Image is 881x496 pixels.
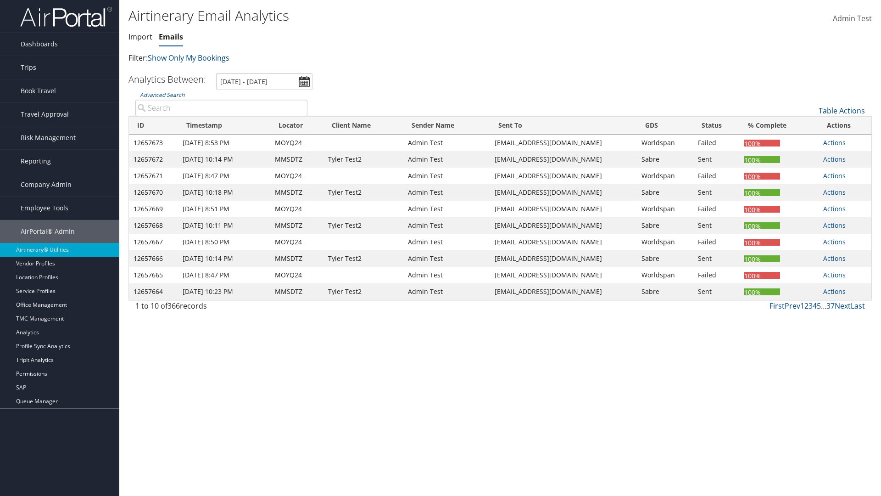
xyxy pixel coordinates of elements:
td: [EMAIL_ADDRESS][DOMAIN_NAME] [490,267,637,283]
td: Failed [693,234,740,250]
a: Actions [823,271,846,279]
td: [EMAIL_ADDRESS][DOMAIN_NAME] [490,201,637,217]
div: 100% [744,206,780,213]
td: 12657667 [129,234,178,250]
td: MMSDTZ [270,151,323,168]
a: Actions [823,254,846,263]
span: Trips [21,56,36,79]
a: 5 [817,301,821,311]
a: Actions [823,138,846,147]
td: Admin Test [403,151,490,168]
a: First [769,301,785,311]
td: Failed [693,168,740,184]
input: Advanced Search [135,100,307,116]
a: Advanced Search [140,91,184,99]
td: Sent [693,217,740,234]
td: [DATE] 10:14 PM [178,250,270,267]
td: 12657672 [129,151,178,168]
a: Table Actions [819,106,865,116]
td: Admin Test [403,168,490,184]
td: Tyler Test2 [323,250,403,267]
div: 100% [744,288,780,295]
a: 2 [804,301,809,311]
td: MOYQ24 [270,234,323,250]
td: [DATE] 10:18 PM [178,184,270,201]
td: 12657670 [129,184,178,201]
a: Actions [823,221,846,230]
a: 37 [826,301,835,311]
td: [DATE] 8:50 PM [178,234,270,250]
td: Worldspan [637,267,693,283]
div: 100% [744,173,780,180]
td: [EMAIL_ADDRESS][DOMAIN_NAME] [490,283,637,300]
td: [DATE] 8:51 PM [178,201,270,217]
td: Sabre [637,151,693,168]
th: Sender Name: activate to sort column ascending [403,117,490,135]
td: Admin Test [403,250,490,267]
th: Sent To: activate to sort column ascending [490,117,637,135]
a: Next [835,301,851,311]
td: Failed [693,201,740,217]
td: 12657673 [129,135,178,151]
a: Emails [159,32,183,42]
td: Sabre [637,250,693,267]
td: Tyler Test2 [323,217,403,234]
span: Company Admin [21,173,72,196]
div: 1 to 10 of records [135,300,307,316]
td: Sent [693,283,740,300]
span: Employee Tools [21,197,68,220]
td: MMSDTZ [270,217,323,234]
td: Sabre [637,217,693,234]
td: MOYQ24 [270,201,323,217]
td: [DATE] 10:23 PM [178,283,270,300]
td: Admin Test [403,234,490,250]
td: Sabre [637,184,693,201]
td: MMSDTZ [270,283,323,300]
a: Actions [823,171,846,180]
div: 100% [744,140,780,147]
div: 100% [744,156,780,163]
span: Travel Approval [21,103,69,126]
th: Status: activate to sort column ascending [693,117,740,135]
th: Locator [270,117,323,135]
a: 1 [800,301,804,311]
td: Admin Test [403,184,490,201]
td: MOYQ24 [270,135,323,151]
a: Actions [823,287,846,296]
td: [DATE] 8:53 PM [178,135,270,151]
td: [EMAIL_ADDRESS][DOMAIN_NAME] [490,250,637,267]
td: Worldspan [637,201,693,217]
td: Admin Test [403,217,490,234]
a: Last [851,301,865,311]
td: [EMAIL_ADDRESS][DOMAIN_NAME] [490,135,637,151]
td: [EMAIL_ADDRESS][DOMAIN_NAME] [490,151,637,168]
span: AirPortal® Admin [21,220,75,243]
td: [EMAIL_ADDRESS][DOMAIN_NAME] [490,217,637,234]
td: Failed [693,267,740,283]
a: 3 [809,301,813,311]
div: 100% [744,272,780,279]
img: airportal-logo.png [20,6,112,28]
a: Actions [823,155,846,163]
td: Worldspan [637,234,693,250]
td: MMSDTZ [270,184,323,201]
td: Tyler Test2 [323,151,403,168]
td: Worldspan [637,168,693,184]
h1: Airtinerary Email Analytics [128,6,624,25]
td: MOYQ24 [270,168,323,184]
td: 12657666 [129,250,178,267]
span: 366 [167,301,180,311]
td: Admin Test [403,267,490,283]
td: Sent [693,250,740,267]
h3: Analytics Between: [128,73,206,85]
th: Client Name: activate to sort column ascending [323,117,403,135]
span: Dashboards [21,33,58,56]
td: 12657668 [129,217,178,234]
th: Timestamp: activate to sort column ascending [178,117,270,135]
td: Admin Test [403,201,490,217]
td: 12657671 [129,168,178,184]
td: [DATE] 10:14 PM [178,151,270,168]
a: 4 [813,301,817,311]
td: Admin Test [403,135,490,151]
div: 100% [744,222,780,229]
